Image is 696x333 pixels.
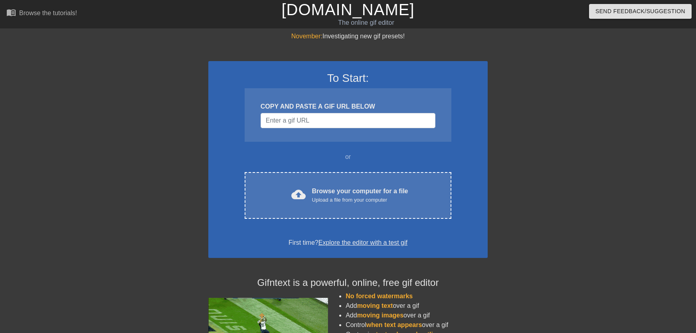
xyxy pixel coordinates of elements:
[595,6,685,16] span: Send Feedback/Suggestion
[346,293,413,299] span: No forced watermarks
[312,196,408,204] div: Upload a file from your computer
[208,32,488,41] div: Investigating new gif presets!
[589,4,692,19] button: Send Feedback/Suggestion
[291,33,322,40] span: November:
[312,186,408,204] div: Browse your computer for a file
[291,187,306,202] span: cloud_upload
[6,8,77,20] a: Browse the tutorials!
[19,10,77,16] div: Browse the tutorials!
[208,277,488,289] h4: Gifntext is a powerful, online, free gif editor
[281,1,414,18] a: [DOMAIN_NAME]
[236,18,496,28] div: The online gif editor
[6,8,16,17] span: menu_book
[346,320,488,330] li: Control over a gif
[357,302,393,309] span: moving text
[318,239,407,246] a: Explore the editor with a test gif
[366,321,422,328] span: when text appears
[229,152,467,162] div: or
[219,238,477,248] div: First time?
[346,301,488,311] li: Add over a gif
[219,71,477,85] h3: To Start:
[261,113,435,128] input: Username
[346,311,488,320] li: Add over a gif
[261,102,435,111] div: COPY AND PASTE A GIF URL BELOW
[357,312,403,319] span: moving images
